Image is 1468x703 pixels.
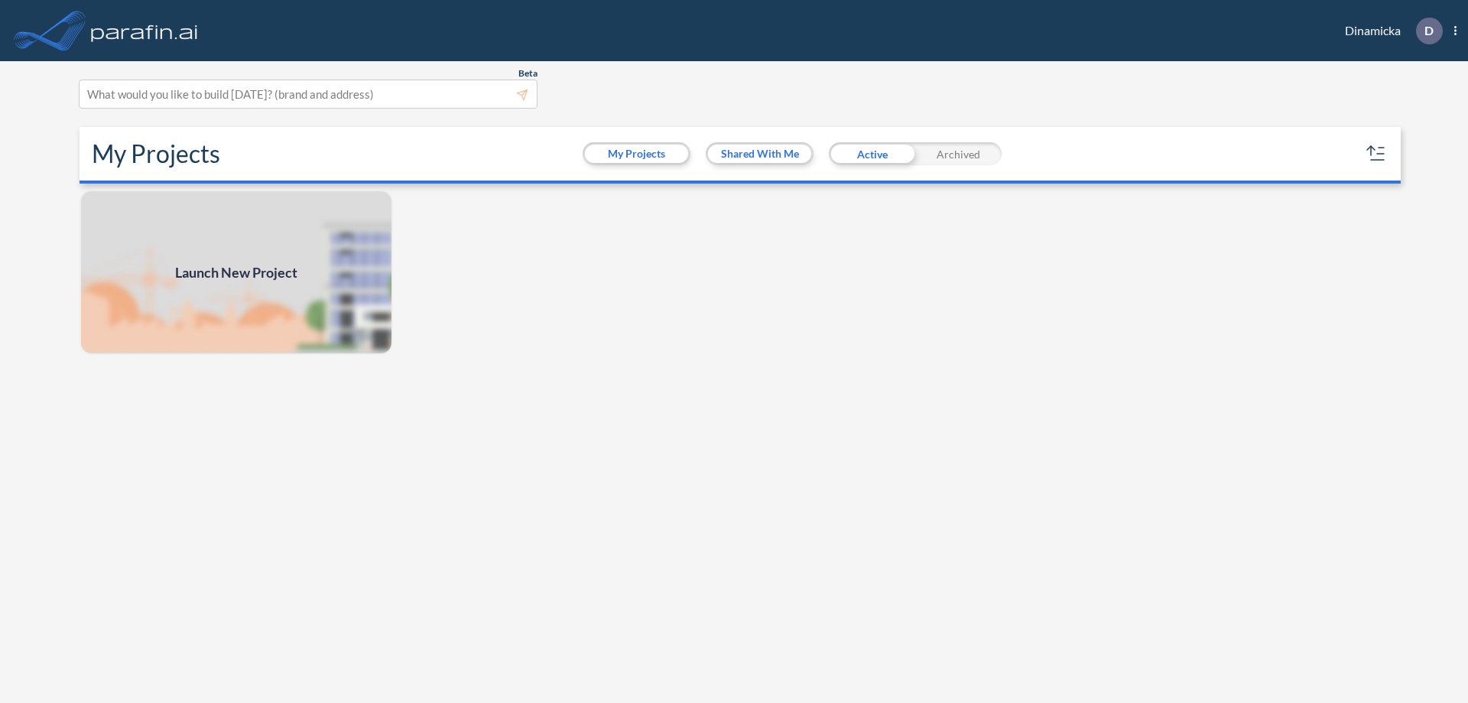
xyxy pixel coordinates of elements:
[915,142,1002,165] div: Archived
[80,190,393,355] img: add
[80,190,393,355] a: Launch New Project
[1322,18,1457,44] div: Dinamicka
[1424,24,1434,37] p: D
[708,145,811,163] button: Shared With Me
[829,142,915,165] div: Active
[1364,142,1388,166] button: sort
[88,15,201,46] img: logo
[175,262,297,283] span: Launch New Project
[92,139,220,168] h2: My Projects
[518,67,538,80] span: Beta
[585,145,688,163] button: My Projects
